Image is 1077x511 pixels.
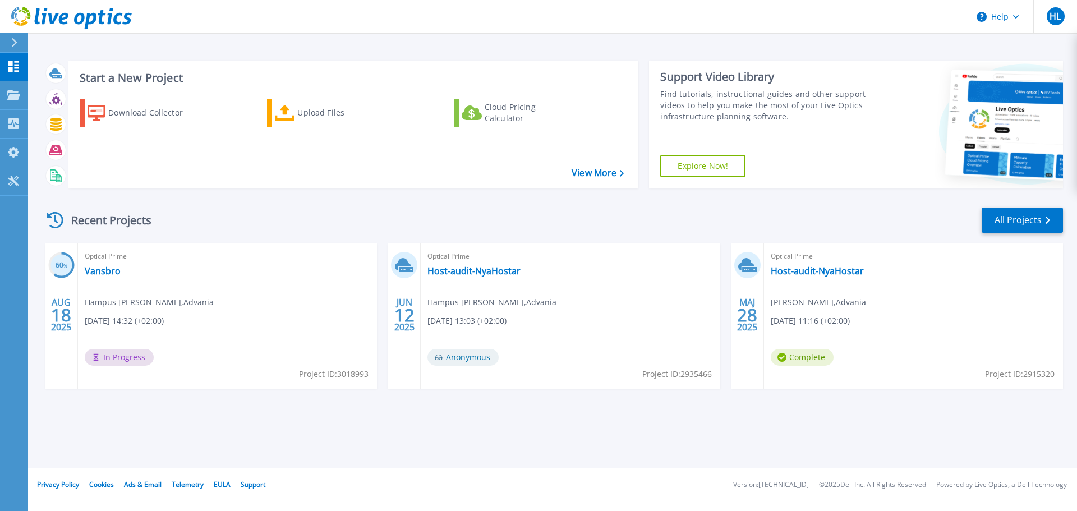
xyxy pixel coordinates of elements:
[214,480,231,489] a: EULA
[43,206,167,234] div: Recent Projects
[485,102,574,124] div: Cloud Pricing Calculator
[80,72,624,84] h3: Start a New Project
[572,168,624,178] a: View More
[297,102,387,124] div: Upload Files
[85,265,121,277] a: Vansbro
[267,99,392,127] a: Upload Files
[89,480,114,489] a: Cookies
[660,70,871,84] div: Support Video Library
[771,349,834,366] span: Complete
[771,315,850,327] span: [DATE] 11:16 (+02:00)
[737,294,758,335] div: MAJ 2025
[85,296,214,309] span: Hampus [PERSON_NAME] , Advania
[50,294,72,335] div: AUG 2025
[427,315,507,327] span: [DATE] 13:03 (+02:00)
[771,250,1056,263] span: Optical Prime
[737,310,757,320] span: 28
[427,250,713,263] span: Optical Prime
[771,265,864,277] a: Host-audit-NyaHostar
[771,296,866,309] span: [PERSON_NAME] , Advania
[394,310,415,320] span: 12
[454,99,579,127] a: Cloud Pricing Calculator
[982,208,1063,233] a: All Projects
[427,296,556,309] span: Hampus [PERSON_NAME] , Advania
[241,480,265,489] a: Support
[1050,12,1061,21] span: HL
[85,250,370,263] span: Optical Prime
[80,99,205,127] a: Download Collector
[642,368,712,380] span: Project ID: 2935466
[51,310,71,320] span: 18
[660,155,745,177] a: Explore Now!
[37,480,79,489] a: Privacy Policy
[936,481,1067,489] li: Powered by Live Optics, a Dell Technology
[124,480,162,489] a: Ads & Email
[427,265,521,277] a: Host-audit-NyaHostar
[108,102,198,124] div: Download Collector
[48,259,75,272] h3: 60
[427,349,499,366] span: Anonymous
[299,368,369,380] span: Project ID: 3018993
[819,481,926,489] li: © 2025 Dell Inc. All Rights Reserved
[733,481,809,489] li: Version: [TECHNICAL_ID]
[394,294,415,335] div: JUN 2025
[63,263,67,269] span: %
[172,480,204,489] a: Telemetry
[985,368,1055,380] span: Project ID: 2915320
[85,349,154,366] span: In Progress
[85,315,164,327] span: [DATE] 14:32 (+02:00)
[660,89,871,122] div: Find tutorials, instructional guides and other support videos to help you make the most of your L...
